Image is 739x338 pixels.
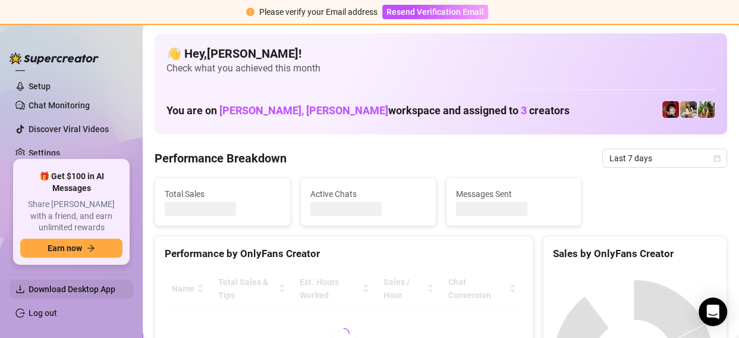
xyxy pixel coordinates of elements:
div: Performance by OnlyFans Creator [165,246,523,262]
span: download [15,284,25,294]
span: Messages Sent [456,187,572,201]
div: Sales by OnlyFans Creator [553,246,717,262]
span: Active Chats [310,187,426,201]
span: [PERSON_NAME], [PERSON_NAME] [219,104,388,117]
a: Chat Monitoring [29,101,90,110]
button: Resend Verification Email [382,5,488,19]
button: Earn nowarrow-right [20,239,122,258]
span: Earn now [48,243,82,253]
span: Check what you achieved this month [166,62,715,75]
a: Settings [29,148,60,158]
span: 3 [521,104,527,117]
span: Download Desktop App [29,284,115,294]
div: Please verify your Email address [259,5,378,18]
span: Last 7 days [609,149,720,167]
img: logo-BBDzfeDw.svg [10,52,99,64]
a: Discover Viral Videos [29,124,109,134]
h4: Performance Breakdown [155,150,287,167]
a: Content [29,62,59,72]
span: 🎁 Get $100 in AI Messages [20,171,122,194]
span: arrow-right [87,244,95,252]
a: Setup [29,82,51,91]
img: Sabrina [680,101,697,118]
img: Sabrina [698,101,715,118]
span: exclamation-circle [246,8,254,16]
span: Resend Verification Email [386,7,484,17]
img: Miss [662,101,679,118]
span: Share [PERSON_NAME] with a friend, and earn unlimited rewards [20,199,122,234]
span: Total Sales [165,187,281,201]
h4: 👋 Hey, [PERSON_NAME] ! [166,45,715,62]
h1: You are on workspace and assigned to creators [166,104,570,117]
a: Log out [29,308,57,318]
span: calendar [713,155,721,162]
div: Open Intercom Messenger [699,298,727,326]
